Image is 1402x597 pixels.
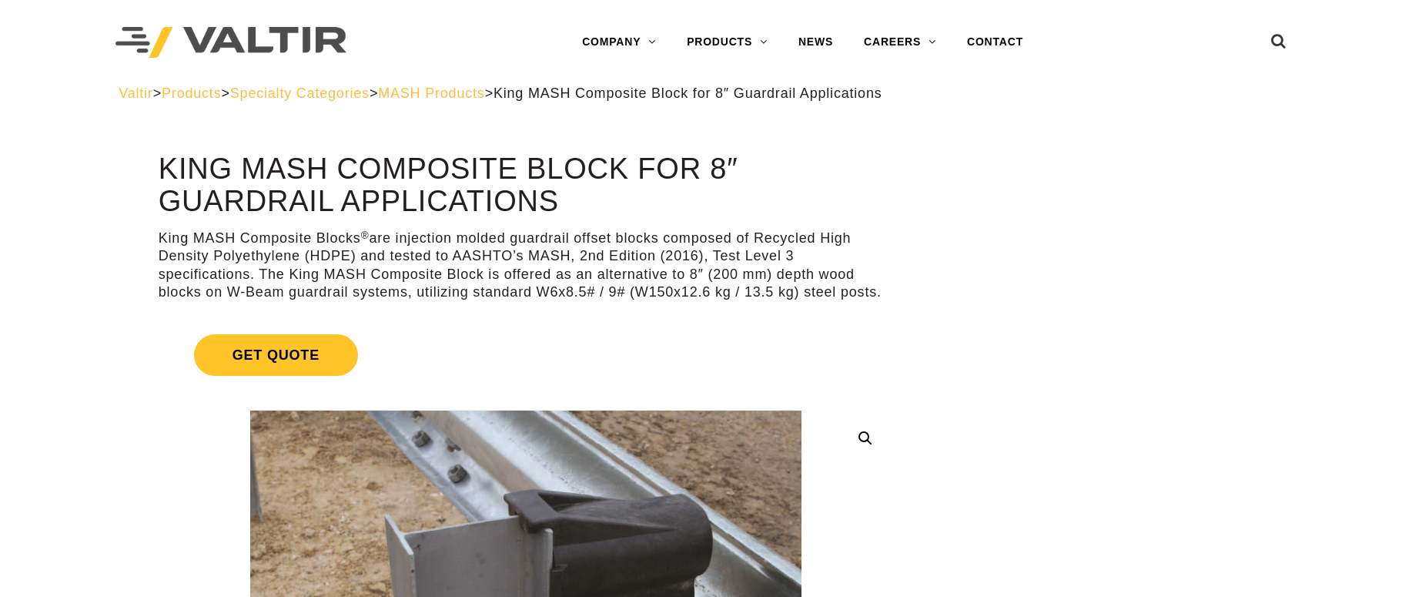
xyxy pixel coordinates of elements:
[115,27,346,59] img: Valtir
[848,27,952,58] a: CAREERS
[159,316,893,394] a: Get Quote
[194,334,358,376] span: Get Quote
[162,86,221,101] a: Products
[783,27,848,58] a: NEWS
[494,86,882,101] span: King MASH Composite Block for 8″ Guardrail Applications
[119,85,1283,102] div: > > > >
[378,86,484,101] a: MASH Products
[159,153,893,218] h1: King MASH Composite Block for 8″ Guardrail Applications
[952,27,1039,58] a: CONTACT
[159,230,893,302] p: King MASH Composite Blocks are injection molded guardrail offset blocks composed of Recycled High...
[671,27,783,58] a: PRODUCTS
[567,27,671,58] a: COMPANY
[230,86,370,101] a: Specialty Categories
[361,230,370,241] sup: ®
[119,86,152,101] a: Valtir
